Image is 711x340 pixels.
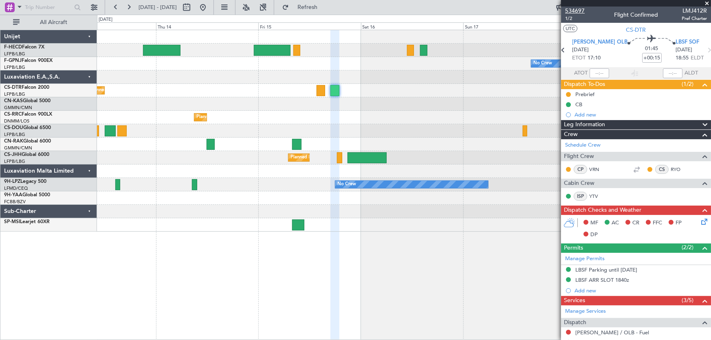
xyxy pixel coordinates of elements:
span: All Aircraft [21,20,86,25]
a: FCBB/BZV [4,199,26,205]
a: VRN [589,166,608,173]
div: Planned Maint Lagos ([PERSON_NAME]) [196,111,281,123]
a: F-GPNJFalcon 900EX [4,58,53,63]
a: CS-RRCFalcon 900LX [4,112,52,117]
div: ISP [574,192,587,201]
div: No Crew [337,178,356,191]
div: Planned Maint [GEOGRAPHIC_DATA] ([GEOGRAPHIC_DATA]) [291,151,419,164]
a: CS-JHHGlobal 6000 [4,152,49,157]
div: No Crew [533,57,552,70]
span: 9H-LPZ [4,179,20,184]
div: CB [575,101,582,108]
a: CS-DOUGlobal 6500 [4,125,51,130]
span: CS-DTR [626,26,646,34]
span: FP [676,219,682,227]
span: Leg Information [564,120,605,129]
span: [PERSON_NAME] OLB [572,38,628,46]
span: 17:10 [588,54,601,62]
a: DNMM/LOS [4,118,29,124]
span: CS-RRC [4,112,22,117]
div: Add new [575,287,707,294]
a: Manage Permits [565,255,605,263]
div: LBSF ARR SLOT 1840z [575,276,629,283]
button: All Aircraft [9,16,88,29]
span: Crew [564,130,578,139]
div: Prebrief [575,91,594,98]
div: Add new [575,111,707,118]
button: Refresh [278,1,327,14]
span: CN-KAS [4,99,23,103]
span: [DATE] - [DATE] [139,4,177,11]
a: LFPB/LBG [4,51,25,57]
div: Sat 16 [361,22,463,30]
span: LMJ412R [682,7,707,15]
span: (2/2) [682,243,693,252]
div: LBSF Parking until [DATE] [575,266,637,273]
span: Dispatch Checks and Weather [564,206,641,215]
span: CS-DTR [4,85,22,90]
span: (1/2) [682,80,693,88]
a: CS-DTRFalcon 2000 [4,85,49,90]
div: Fri 15 [258,22,361,30]
span: CS-JHH [4,152,22,157]
span: Flight Crew [564,152,594,161]
span: F-GPNJ [4,58,22,63]
span: (3/5) [682,296,693,305]
span: 01:45 [645,45,658,53]
span: AC [612,219,619,227]
a: LFPB/LBG [4,64,25,70]
a: CN-KASGlobal 5000 [4,99,51,103]
a: CN-RAKGlobal 6000 [4,139,51,144]
span: Permits [564,243,583,253]
input: Trip Number [25,1,72,13]
a: F-HECDFalcon 7X [4,45,44,50]
span: ETOT [572,54,586,62]
a: Schedule Crew [565,141,601,149]
div: CP [574,165,587,174]
span: LBSF SOF [676,38,700,46]
span: Dispatch To-Dos [564,80,605,89]
a: GMMN/CMN [4,105,32,111]
span: CS-DOU [4,125,23,130]
a: YTV [589,193,608,200]
span: Services [564,296,585,305]
a: 9H-LPZLegacy 500 [4,179,46,184]
div: Sun 17 [463,22,566,30]
a: LFMD/CEQ [4,185,28,191]
span: Dispatch [564,318,586,327]
a: LFPB/LBG [4,158,25,165]
div: Wed 13 [54,22,156,30]
a: 9H-YAAGlobal 5000 [4,193,50,197]
a: [PERSON_NAME] / OLB - Fuel [575,329,649,336]
span: CR [632,219,639,227]
a: GMMN/CMN [4,145,32,151]
span: 534697 [565,7,585,15]
span: F-HECD [4,45,22,50]
div: CS [655,165,669,174]
span: [DATE] [572,46,589,54]
a: RYO [671,166,689,173]
span: Pref Charter [682,15,707,22]
a: SP-MSILearjet 60XR [4,219,50,224]
span: ATOT [574,69,588,77]
a: LFPB/LBG [4,91,25,97]
span: ALDT [685,69,698,77]
div: Thu 14 [156,22,258,30]
a: LFPB/LBG [4,132,25,138]
span: Refresh [291,4,325,10]
div: Flight Confirmed [614,11,658,20]
span: 9H-YAA [4,193,22,197]
span: ELDT [691,54,704,62]
span: MF [590,219,598,227]
div: [DATE] [99,16,112,23]
a: Manage Services [565,307,606,316]
span: [DATE] [676,46,693,54]
span: CN-RAK [4,139,23,144]
span: DP [590,231,598,239]
input: --:-- [590,68,609,78]
span: Cabin Crew [564,179,594,188]
span: FFC [653,219,662,227]
span: SP-MSI [4,219,20,224]
span: 18:55 [676,54,689,62]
